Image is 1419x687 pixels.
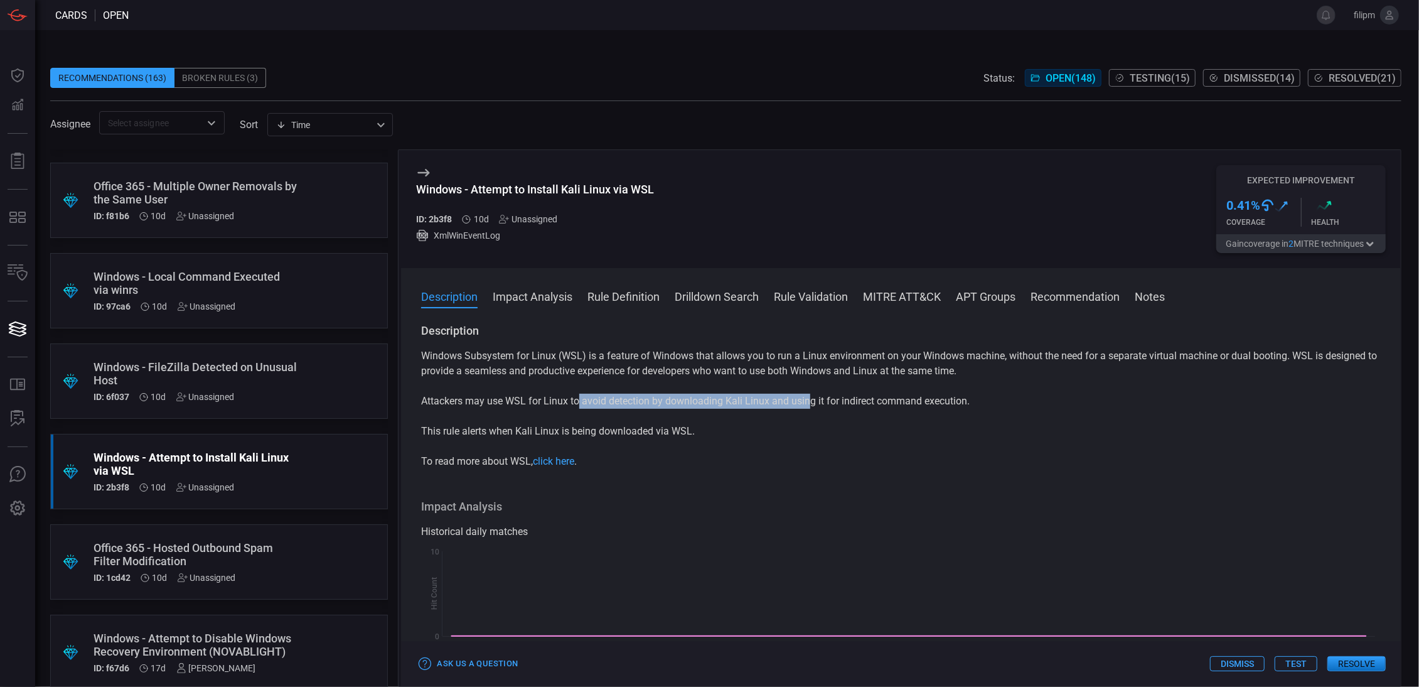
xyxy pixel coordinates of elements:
text: 0 [435,632,439,641]
div: Historical daily matches [421,524,1381,539]
button: Description [421,288,478,303]
button: ALERT ANALYSIS [3,404,33,434]
div: Windows - Attempt to Install Kali Linux via WSL [416,183,654,196]
span: Resolved ( 21 ) [1329,72,1396,84]
a: click here [533,455,574,467]
span: Sep 28, 2025 7:25 AM [151,482,166,492]
button: Preferences [3,494,33,524]
p: Attackers may use WSL for Linux to avoid detection by downloading Kali Linux and using it for ind... [421,394,1381,409]
span: open [103,9,129,21]
h3: Description [421,323,1381,338]
h3: 0.41 % [1226,198,1260,213]
div: Office 365 - Hosted Outbound Spam Filter Modification [94,541,297,568]
button: Dashboard [3,60,33,90]
span: Sep 28, 2025 7:25 AM [153,301,168,311]
div: Windows - Attempt to Install Kali Linux via WSL [94,451,297,477]
button: Open [203,114,220,132]
h5: ID: 6f037 [94,392,129,402]
button: Detections [3,90,33,121]
button: Testing(15) [1109,69,1196,87]
p: This rule alerts when Kali Linux is being downloaded via WSL. [421,424,1381,439]
button: Notes [1135,288,1165,303]
div: Windows - FileZilla Detected on Unusual Host [94,360,297,387]
div: Unassigned [176,211,235,221]
p: To read more about WSL, . [421,454,1381,469]
div: Windows - Attempt to Disable Windows Recovery Environment (NOVABLIGHT) [94,632,297,658]
span: Sep 28, 2025 7:26 AM [151,211,166,221]
button: Ask Us A Question [3,460,33,490]
span: Assignee [50,118,90,130]
span: Status: [983,72,1015,84]
div: Unassigned [176,392,235,402]
label: sort [240,119,258,131]
span: 2 [1288,239,1293,249]
button: Gaincoverage in2MITRE techniques [1216,234,1386,253]
span: Testing ( 15 ) [1130,72,1190,84]
button: Test [1275,656,1317,671]
button: Resolve [1327,656,1386,671]
span: Sep 21, 2025 6:29 AM [151,663,166,673]
span: filipm [1341,10,1375,20]
div: Unassigned [178,573,236,583]
div: Unassigned [178,301,236,311]
button: Rule Validation [774,288,848,303]
button: Resolved(21) [1308,69,1401,87]
span: Sep 28, 2025 7:25 AM [153,573,168,583]
text: Hit Count [430,577,439,610]
div: XmlWinEventLog [416,229,654,242]
p: Windows Subsystem for Linux (WSL) is a feature of Windows that allows you to run a Linux environm... [421,349,1381,379]
button: Open(148) [1025,69,1101,87]
button: Rule Definition [587,288,660,303]
button: MITRE ATT&CK [863,288,941,303]
h5: ID: f67d6 [94,663,129,673]
div: [PERSON_NAME] [176,663,256,673]
button: Ask Us a Question [416,654,521,674]
h5: ID: 1cd42 [94,573,131,583]
span: Dismissed ( 14 ) [1224,72,1295,84]
div: Recommendations (163) [50,68,174,88]
button: MITRE - Detection Posture [3,202,33,232]
div: Windows - Local Command Executed via winrs [94,270,297,296]
span: Sep 28, 2025 7:25 AM [474,214,489,224]
button: APT Groups [956,288,1015,303]
button: Inventory [3,258,33,288]
div: Health [1312,218,1386,227]
span: Sep 28, 2025 7:25 AM [151,392,166,402]
input: Select assignee [103,115,200,131]
span: Open ( 148 ) [1046,72,1096,84]
button: Reports [3,146,33,176]
div: Unassigned [499,214,557,224]
div: Coverage [1226,218,1301,227]
button: Recommendation [1031,288,1120,303]
button: Cards [3,314,33,344]
button: Dismiss [1210,656,1265,671]
h5: ID: f81b6 [94,211,129,221]
div: Time [276,119,373,131]
button: Impact Analysis [493,288,572,303]
h5: ID: 2b3f8 [94,482,129,492]
div: Broken Rules (3) [174,68,266,88]
button: Dismissed(14) [1203,69,1300,87]
h5: ID: 2b3f8 [416,214,452,224]
text: 10 [431,548,439,556]
h5: Expected Improvement [1216,175,1386,185]
h5: ID: 97ca6 [94,301,131,311]
button: Rule Catalog [3,370,33,400]
div: Office 365 - Multiple Owner Removals by the Same User [94,180,297,206]
h3: Impact Analysis [421,499,1381,514]
div: Unassigned [176,482,235,492]
span: Cards [55,9,87,21]
button: Drilldown Search [675,288,759,303]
